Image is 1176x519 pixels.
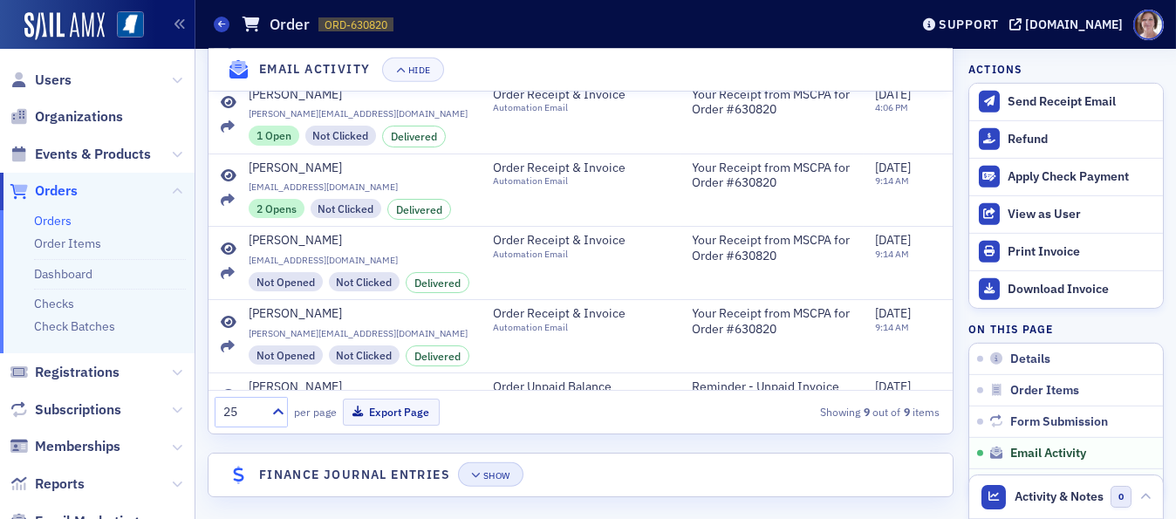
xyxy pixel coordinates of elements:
a: Download Invoice [969,270,1163,308]
time: 4:06 PM [876,101,909,113]
span: Order Receipt & Invoice [494,306,653,322]
button: Apply Check Payment [969,158,1163,195]
a: Reports [10,475,85,494]
a: Order Unpaid Balance ReminderAutomation Email [494,379,668,421]
button: Send Receipt Email [969,84,1163,120]
span: Events & Products [35,145,151,164]
div: Delivered [406,345,469,366]
div: Delivered [406,272,469,293]
div: Automation Email [494,322,653,333]
button: Hide [382,58,443,82]
div: 1 Open [249,126,299,145]
a: Checks [34,296,74,311]
div: 2 Opens [249,199,304,218]
span: Email Activity [1010,446,1086,461]
a: [PERSON_NAME] [249,306,469,322]
div: [DOMAIN_NAME] [1025,17,1123,32]
a: Registrations [10,363,120,382]
div: Delivered [382,126,446,147]
span: Users [35,71,72,90]
a: Users [10,71,72,90]
span: Registrations [35,363,120,382]
div: Automation Email [494,102,653,113]
span: Order Items [1010,383,1079,399]
span: [PERSON_NAME][EMAIL_ADDRESS][DOMAIN_NAME] [249,108,469,120]
strong: 9 [900,404,913,420]
a: Order Receipt & InvoiceAutomation Email [494,87,668,114]
span: Activity & Notes [1015,488,1104,506]
div: Not Clicked [329,345,400,365]
span: Memberships [35,437,120,456]
h1: Order [270,14,310,35]
span: Profile [1133,10,1164,40]
button: View as User [969,195,1163,233]
a: Order Receipt & InvoiceAutomation Email [494,160,668,188]
span: [DATE] [876,379,912,394]
a: SailAMX [24,12,105,40]
div: Apply Check Payment [1008,169,1154,185]
h4: Email Activity [259,61,371,79]
div: View as User [1008,207,1154,222]
div: Print Invoice [1008,244,1154,260]
span: Your Receipt from MSCPA for Order #630820 [693,160,851,191]
div: Refund [1008,132,1154,147]
div: Automation Email [494,175,653,187]
span: Your Receipt from MSCPA for Order #630820 [693,306,851,337]
button: [DOMAIN_NAME] [1009,18,1129,31]
a: View Homepage [105,11,144,41]
time: 9:14 AM [876,174,910,187]
span: [PERSON_NAME][EMAIL_ADDRESS][DOMAIN_NAME] [249,328,469,339]
span: Order Receipt & Invoice [494,160,653,176]
span: [EMAIL_ADDRESS][DOMAIN_NAME] [249,255,469,266]
div: Not Clicked [311,199,382,218]
button: Export Page [343,399,440,426]
span: Your Receipt from MSCPA for Order #630820 [693,233,851,263]
a: Dashboard [34,266,92,282]
a: Print Invoice [969,233,1163,270]
div: Send Receipt Email [1008,94,1154,110]
button: Show [458,462,523,487]
div: Show [483,471,510,481]
div: Automation Email [494,249,653,260]
a: Events & Products [10,145,151,164]
a: Organizations [10,107,123,126]
span: Order Unpaid Balance Reminder [494,379,653,410]
span: [DATE] [876,305,912,321]
div: [PERSON_NAME] [249,379,342,395]
a: [PERSON_NAME] [249,87,469,103]
time: 9:14 AM [876,321,910,333]
a: [PERSON_NAME] [249,160,469,176]
span: [EMAIL_ADDRESS][DOMAIN_NAME] [249,181,469,193]
span: Details [1010,352,1050,367]
div: [PERSON_NAME] [249,306,342,322]
div: Not Clicked [329,272,400,291]
a: Orders [34,213,72,229]
img: SailAMX [117,11,144,38]
span: [DATE] [876,232,912,248]
a: Subscriptions [10,400,121,420]
span: Orders [35,181,78,201]
div: Delivered [387,199,451,220]
a: [PERSON_NAME] [249,233,469,249]
span: ORD-630820 [325,17,387,32]
div: Not Opened [249,272,323,291]
div: Download Invoice [1008,282,1154,297]
div: Support [939,17,999,32]
a: Order Receipt & InvoiceAutomation Email [494,306,668,333]
div: [PERSON_NAME] [249,233,342,249]
button: Refund [969,120,1163,158]
span: Your Receipt from MSCPA for Order #630820 [693,87,851,118]
label: per page [294,404,337,420]
time: 9:14 AM [876,248,910,260]
a: Order Receipt & InvoiceAutomation Email [494,233,668,260]
strong: 9 [860,404,872,420]
div: [PERSON_NAME] [249,160,342,176]
a: Check Batches [34,318,115,334]
span: Order Receipt & Invoice [494,87,653,103]
div: Showing out of items [710,404,940,420]
span: Subscriptions [35,400,121,420]
h4: Actions [968,61,1022,77]
a: Memberships [10,437,120,456]
div: Not Clicked [305,126,377,145]
span: Reports [35,475,85,494]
